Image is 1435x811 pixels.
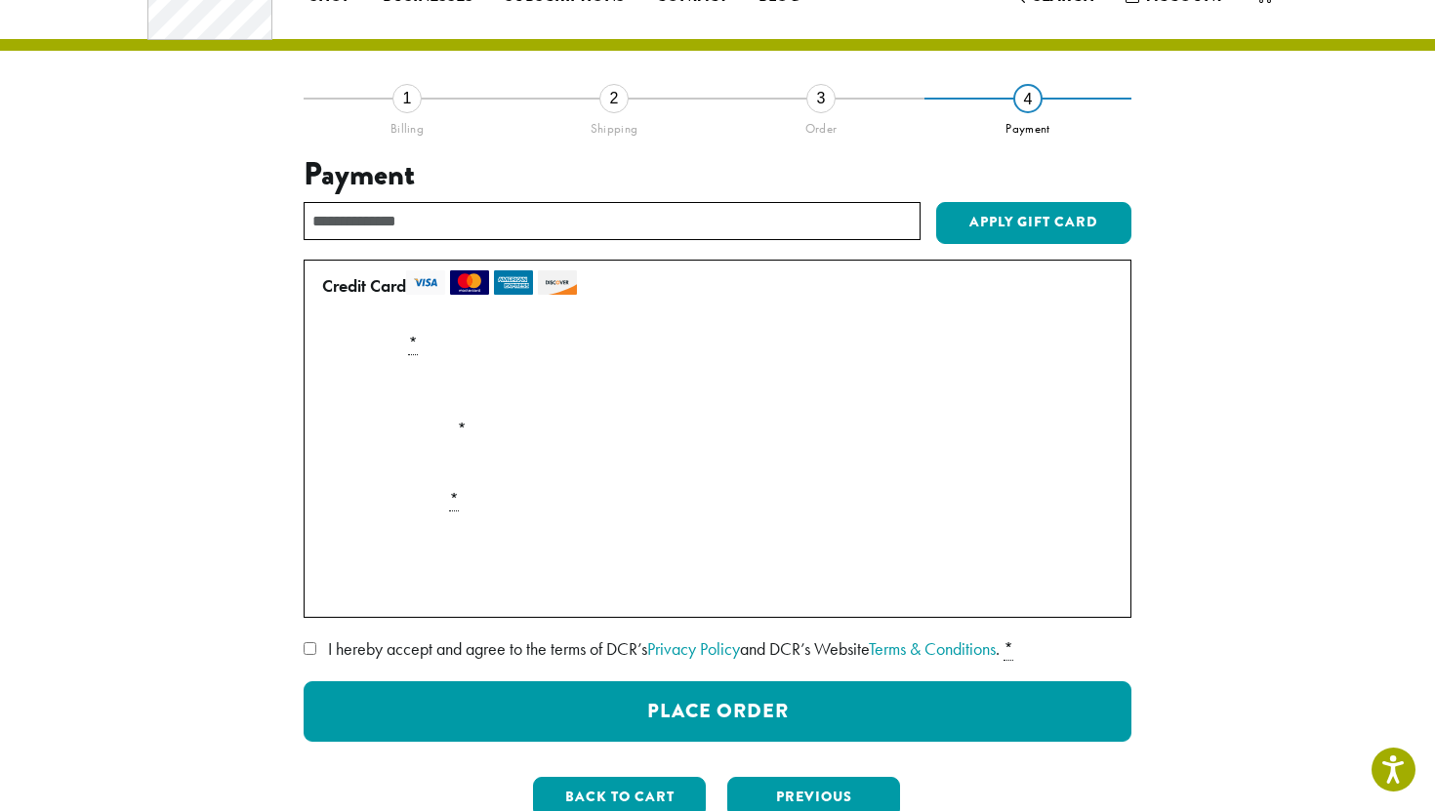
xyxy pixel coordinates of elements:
[406,270,445,295] img: visa
[538,270,577,295] img: discover
[806,84,836,113] div: 3
[304,113,511,137] div: Billing
[599,84,629,113] div: 2
[936,202,1131,245] button: Apply Gift Card
[328,637,1000,660] span: I hereby accept and agree to the terms of DCR’s and DCR’s Website .
[304,642,316,655] input: I hereby accept and agree to the terms of DCR’sPrivacy Policyand DCR’s WebsiteTerms & Conditions. *
[494,270,533,295] img: amex
[304,681,1131,742] button: Place Order
[1013,84,1043,113] div: 4
[717,113,924,137] div: Order
[392,84,422,113] div: 1
[647,637,740,660] a: Privacy Policy
[869,637,996,660] a: Terms & Conditions
[408,332,418,355] abbr: required
[1004,637,1013,661] abbr: required
[511,113,717,137] div: Shipping
[304,156,1131,193] h3: Payment
[322,270,1105,302] label: Credit Card
[924,113,1131,137] div: Payment
[449,488,459,511] abbr: required
[450,270,489,295] img: mastercard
